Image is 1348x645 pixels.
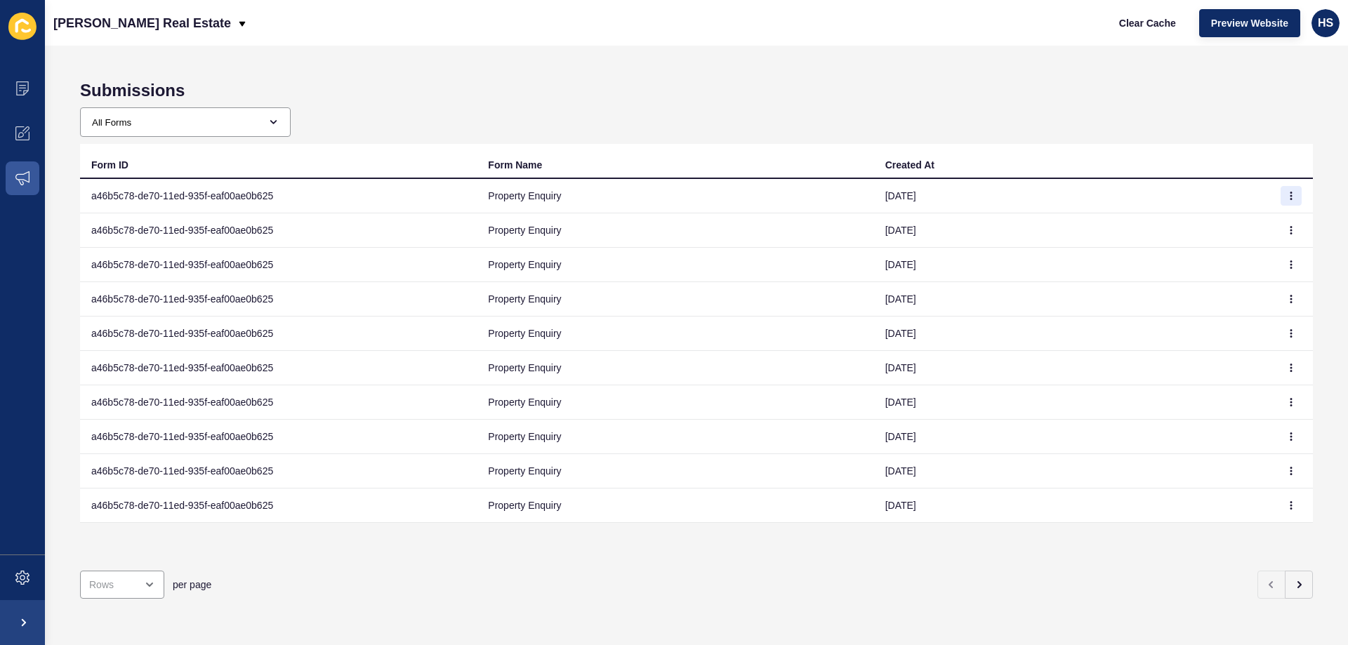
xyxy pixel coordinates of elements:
td: Property Enquiry [477,454,873,488]
td: Property Enquiry [477,282,873,317]
span: Preview Website [1211,16,1288,30]
td: Property Enquiry [477,351,873,385]
td: [DATE] [874,179,1271,213]
td: a46b5c78-de70-11ed-935f-eaf00ae0b625 [80,248,477,282]
div: open menu [80,571,164,599]
div: Form Name [488,158,542,172]
button: Preview Website [1199,9,1300,37]
span: Clear Cache [1119,16,1176,30]
div: Created At [885,158,934,172]
td: a46b5c78-de70-11ed-935f-eaf00ae0b625 [80,282,477,317]
td: [DATE] [874,317,1271,351]
td: [DATE] [874,420,1271,454]
td: a46b5c78-de70-11ed-935f-eaf00ae0b625 [80,454,477,488]
td: a46b5c78-de70-11ed-935f-eaf00ae0b625 [80,420,477,454]
td: Property Enquiry [477,248,873,282]
td: [DATE] [874,213,1271,248]
td: a46b5c78-de70-11ed-935f-eaf00ae0b625 [80,385,477,420]
td: Property Enquiry [477,213,873,248]
td: a46b5c78-de70-11ed-935f-eaf00ae0b625 [80,213,477,248]
td: [DATE] [874,454,1271,488]
td: [DATE] [874,488,1271,523]
td: Property Enquiry [477,488,873,523]
td: Property Enquiry [477,317,873,351]
p: [PERSON_NAME] Real Estate [53,6,231,41]
td: a46b5c78-de70-11ed-935f-eaf00ae0b625 [80,179,477,213]
td: Property Enquiry [477,420,873,454]
div: Form ID [91,158,128,172]
h1: Submissions [80,81,1313,100]
button: Clear Cache [1107,9,1188,37]
td: [DATE] [874,248,1271,282]
span: per page [173,578,211,592]
td: Property Enquiry [477,385,873,420]
td: [DATE] [874,385,1271,420]
span: HS [1318,16,1333,30]
td: a46b5c78-de70-11ed-935f-eaf00ae0b625 [80,351,477,385]
td: Property Enquiry [477,179,873,213]
td: a46b5c78-de70-11ed-935f-eaf00ae0b625 [80,488,477,523]
td: [DATE] [874,351,1271,385]
td: [DATE] [874,282,1271,317]
td: a46b5c78-de70-11ed-935f-eaf00ae0b625 [80,317,477,351]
